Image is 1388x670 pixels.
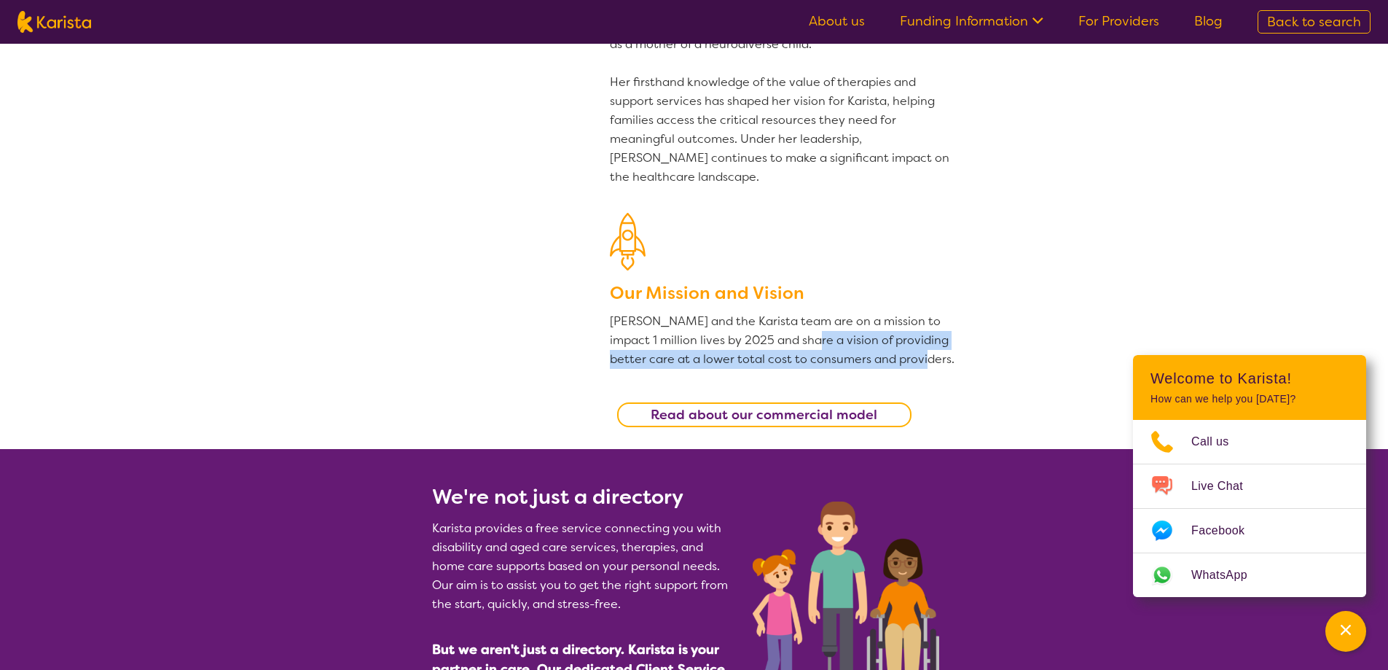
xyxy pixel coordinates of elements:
[1150,370,1349,387] h2: Welcome to Karista!
[1191,564,1265,586] span: WhatsApp
[1194,12,1223,30] a: Blog
[610,312,957,369] p: [PERSON_NAME] and the Karista team are on a mission to impact 1 million lives by 2025 and share a...
[1150,393,1349,405] p: How can we help you [DATE]?
[1078,12,1159,30] a: For Providers
[610,213,646,270] img: Our Mission
[610,280,957,306] h3: Our Mission and Vision
[1191,431,1247,453] span: Call us
[1258,10,1371,34] a: Back to search
[432,519,735,614] p: Karista provides a free service connecting you with disability and aged care services, therapies,...
[1191,520,1262,542] span: Facebook
[1133,553,1366,597] a: Web link opens in a new tab.
[1133,355,1366,597] div: Channel Menu
[1133,420,1366,597] ul: Choose channel
[900,12,1043,30] a: Funding Information
[1325,611,1366,652] button: Channel Menu
[651,406,877,424] b: Read about our commercial model
[432,484,735,510] h2: We're not just a directory
[1267,13,1361,31] span: Back to search
[17,11,91,33] img: Karista logo
[1191,475,1260,497] span: Live Chat
[809,12,865,30] a: About us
